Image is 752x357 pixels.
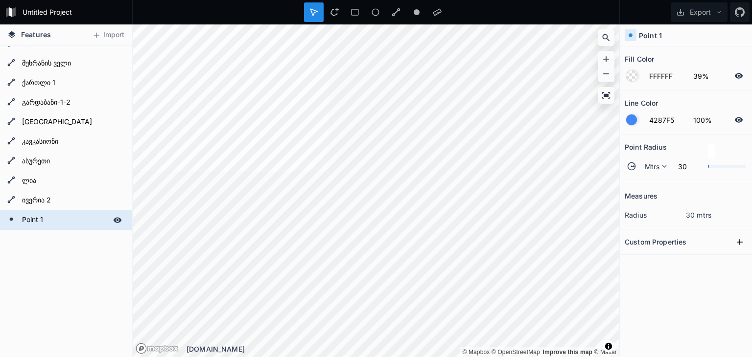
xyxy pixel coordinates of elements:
h2: Point Radius [625,139,667,155]
span: Toggle attribution [606,341,611,352]
h2: Measures [625,188,658,203]
a: OpenStreetMap [492,349,540,356]
a: Mapbox [462,349,490,356]
button: Toggle attribution [603,340,614,352]
h4: Point 1 [639,30,662,41]
a: Maxar [594,349,617,356]
h2: Fill Color [625,51,654,67]
input: 0 [672,160,703,172]
div: [DOMAIN_NAME] [187,344,619,354]
dd: 30 mtrs [686,210,747,220]
button: Export [671,2,728,22]
button: Import [87,27,129,43]
h2: Line Color [625,95,658,111]
a: Mapbox logo [136,343,147,354]
span: Features [21,29,51,40]
span: Mtrs [645,161,660,172]
h2: Custom Properties [625,234,686,249]
dt: radius [625,210,686,220]
a: Mapbox logo [136,343,179,354]
a: Map feedback [542,349,592,356]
